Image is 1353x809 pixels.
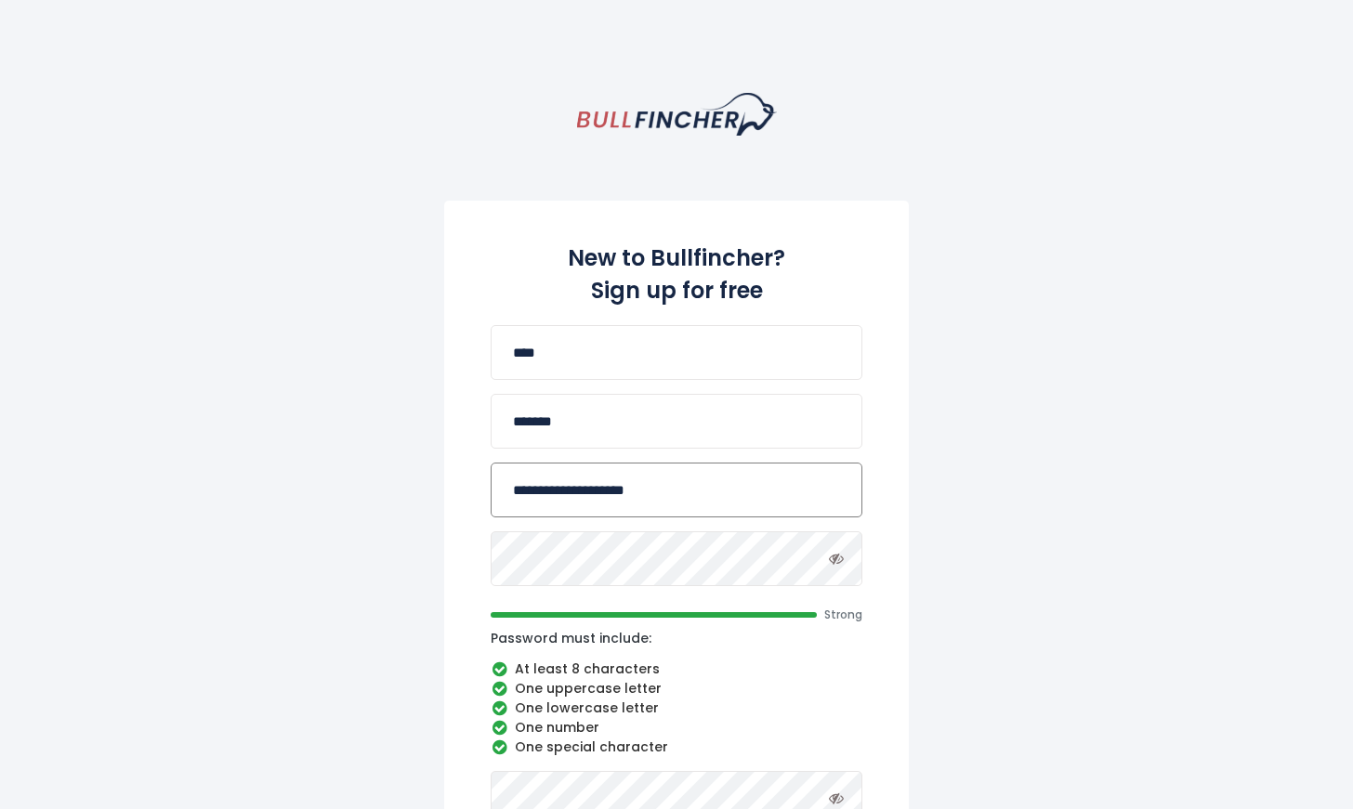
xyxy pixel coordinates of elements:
li: One number [491,720,862,737]
li: At least 8 characters [491,661,862,678]
h2: New to Bullfincher? Sign up for free [491,241,862,307]
li: One uppercase letter [491,681,862,698]
li: One lowercase letter [491,700,862,717]
span: Strong [824,607,862,622]
i: Toggle password visibility [829,551,844,566]
a: homepage [577,93,777,136]
p: Password must include: [491,630,862,646]
li: One special character [491,739,862,756]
